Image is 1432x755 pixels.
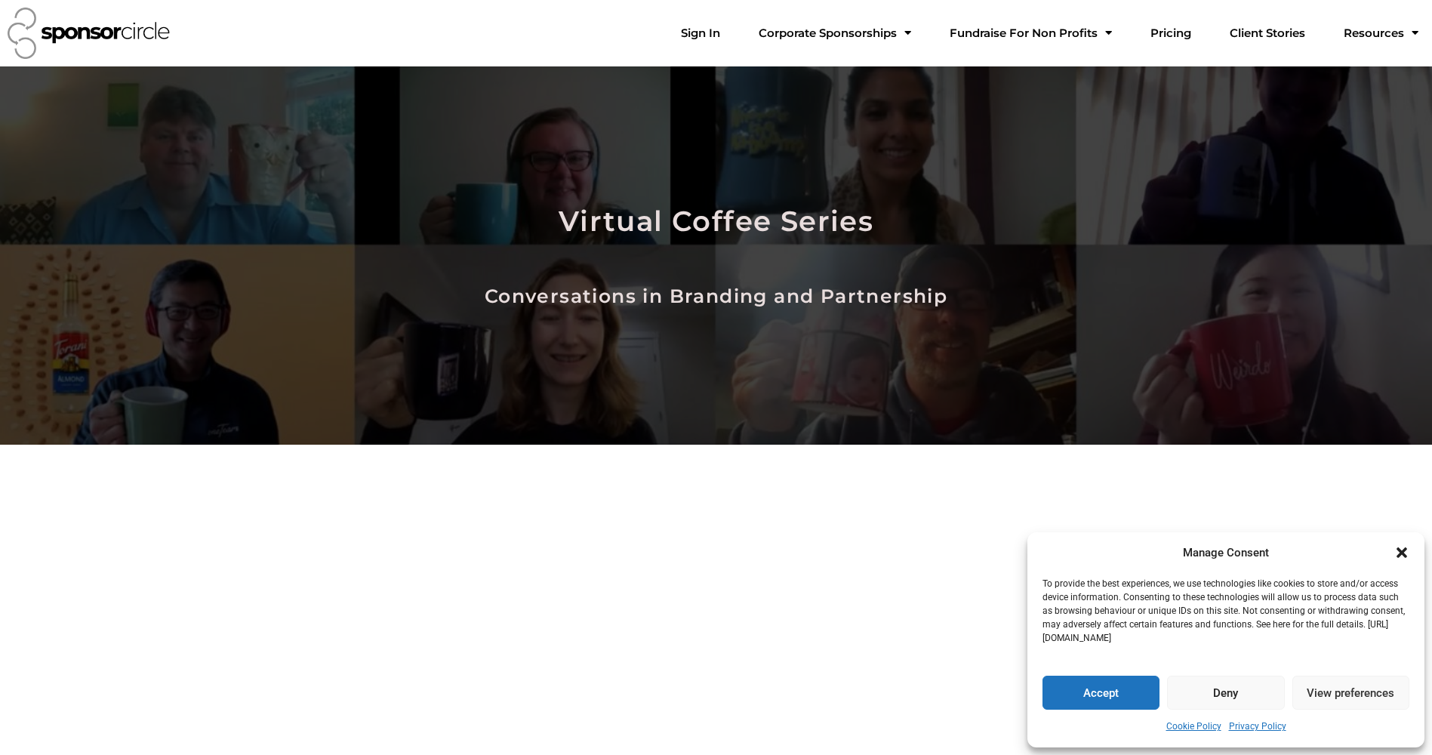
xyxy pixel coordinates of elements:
[8,8,170,59] img: Sponsor Circle logo
[1183,544,1269,562] div: Manage Consent
[412,282,1020,311] h5: Conversations in Branding and Partnership
[1166,717,1221,736] a: Cookie Policy
[1042,577,1408,645] p: To provide the best experiences, we use technologies like cookies to store and/or access device i...
[1292,676,1409,710] button: View preferences
[1218,18,1317,48] a: Client Stories
[938,18,1124,48] a: Fundraise For Non ProfitsMenu Toggle
[1042,676,1159,710] button: Accept
[1394,545,1409,560] div: Close dialogue
[1167,676,1284,710] button: Deny
[669,18,732,48] a: Sign In
[1229,717,1286,736] a: Privacy Policy
[412,200,1020,242] h2: Virtual Coffee Series
[1138,18,1203,48] a: Pricing
[747,18,923,48] a: Corporate SponsorshipsMenu Toggle
[1332,18,1430,48] a: Resources
[669,18,1430,48] nav: Menu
